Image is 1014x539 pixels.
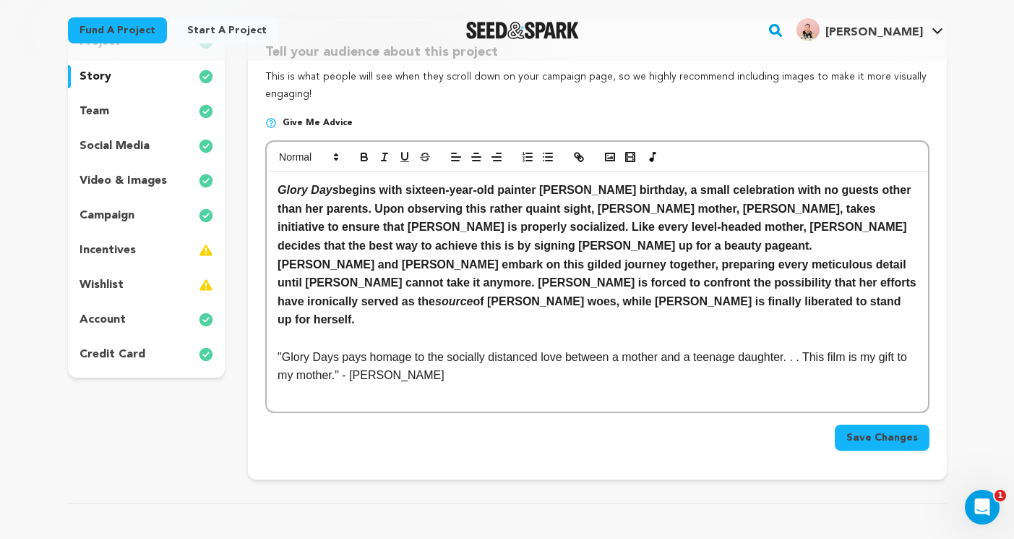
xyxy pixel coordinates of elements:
[80,346,145,363] p: credit card
[796,18,820,41] img: beb5c4ca71e19c92.jpg
[265,117,277,129] img: help-circle.svg
[80,137,150,155] p: social media
[199,103,213,120] img: check-circle-full.svg
[199,346,213,363] img: check-circle-full.svg
[199,311,213,328] img: check-circle-full.svg
[965,490,1000,525] iframe: Intercom live chat
[80,207,134,224] p: campaign
[68,239,225,262] button: incentives
[68,204,225,227] button: campaign
[68,65,225,88] button: story
[283,117,353,129] span: Give me advice
[68,273,225,297] button: wishlist
[80,276,124,294] p: wishlist
[68,308,225,331] button: account
[199,207,213,224] img: check-circle-full.svg
[68,169,225,192] button: video & images
[994,490,1006,501] span: 1
[466,22,580,39] a: Seed&Spark Homepage
[80,172,167,190] p: video & images
[278,258,919,326] strong: [PERSON_NAME] and [PERSON_NAME] embark on this gilded journey together, preparing every meticulou...
[846,430,918,445] span: Save Changes
[80,242,136,259] p: incentives
[265,69,929,103] p: This is what people will see when they scroll down on your campaign page, so we highly recommend ...
[199,276,213,294] img: warning-full.svg
[794,15,946,41] a: Elly E.'s Profile
[80,68,111,85] p: story
[278,184,914,252] strong: begins with sixteen-year-old painter [PERSON_NAME] birthday, a small celebration with no guests o...
[199,137,213,155] img: check-circle-full.svg
[199,172,213,190] img: check-circle-full.svg
[796,18,923,41] div: Elly E.'s Profile
[278,184,338,196] em: Glory Days
[466,22,580,39] img: Seed&Spark Logo Dark Mode
[68,17,167,43] a: Fund a project
[435,295,473,307] em: source
[199,242,213,259] img: warning-full.svg
[176,17,278,43] a: Start a project
[80,311,126,328] p: account
[794,15,946,46] span: Elly E.'s Profile
[68,343,225,366] button: credit card
[825,27,923,38] span: [PERSON_NAME]
[835,425,929,451] button: Save Changes
[80,103,109,120] p: team
[68,135,225,158] button: social media
[68,100,225,123] button: team
[278,348,916,385] p: "Glory Days pays homage to the socially distanced love between a mother and a teenage daughter. ....
[199,68,213,85] img: check-circle-full.svg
